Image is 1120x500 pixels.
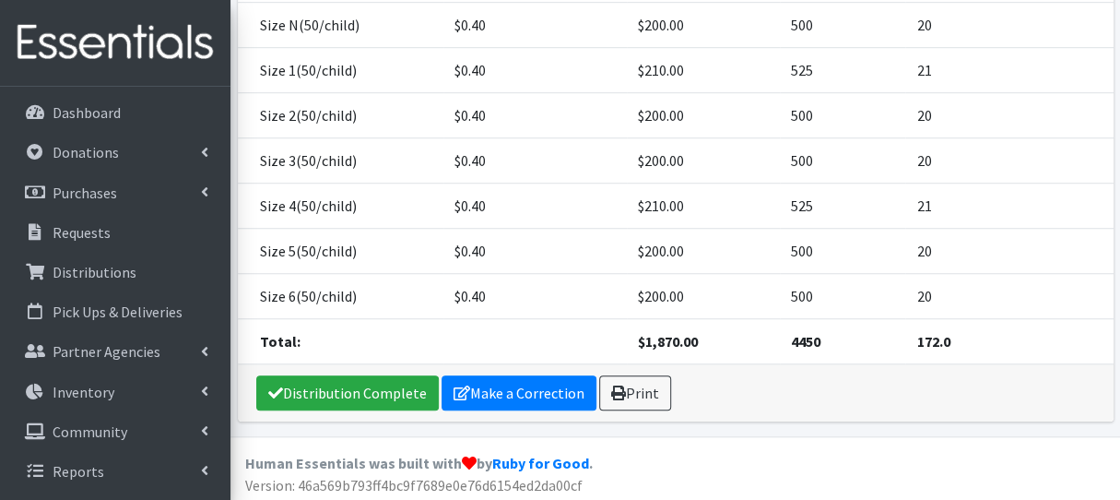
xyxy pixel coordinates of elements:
p: Donations [53,143,119,161]
td: $0.40 [443,3,627,48]
td: $200.00 [627,93,780,138]
td: 500 [780,229,906,274]
td: $0.40 [443,229,627,274]
td: $200.00 [627,274,780,319]
a: Dashboard [7,94,223,131]
td: 500 [780,93,906,138]
strong: Human Essentials was built with by . [245,454,593,472]
a: Ruby for Good [492,454,589,472]
p: Dashboard [53,103,121,122]
td: 500 [780,3,906,48]
td: Size 3(50/child) [238,138,444,184]
td: $210.00 [627,184,780,229]
a: Community [7,413,223,450]
td: Size 4(50/child) [238,184,444,229]
td: Size 5(50/child) [238,229,444,274]
td: 525 [780,48,906,93]
a: Distributions [7,254,223,291]
p: Distributions [53,263,136,281]
td: 500 [780,138,906,184]
td: Size 2(50/child) [238,93,444,138]
a: Purchases [7,174,223,211]
p: Community [53,423,127,441]
strong: 172.0 [916,332,949,351]
td: 21 [905,48,1113,93]
p: Pick Ups & Deliveries [53,303,183,321]
strong: $1,870.00 [638,332,698,351]
p: Partner Agencies [53,342,160,361]
td: 20 [905,3,1113,48]
td: Size N(50/child) [238,3,444,48]
span: Version: 46a569b793ff4bc9f7689e0e76d6154ed2da00cf [245,476,583,494]
td: $0.40 [443,48,627,93]
td: 20 [905,138,1113,184]
td: 20 [905,274,1113,319]
a: Donations [7,134,223,171]
img: HumanEssentials [7,12,223,74]
p: Reports [53,462,104,481]
td: 20 [905,229,1113,274]
td: Size 6(50/child) [238,274,444,319]
p: Purchases [53,184,117,202]
a: Print [599,375,671,411]
td: $0.40 [443,138,627,184]
a: Partner Agencies [7,333,223,370]
a: Reports [7,453,223,490]
td: $200.00 [627,229,780,274]
td: 500 [780,274,906,319]
a: Distribution Complete [256,375,439,411]
a: Pick Ups & Deliveries [7,293,223,330]
a: Make a Correction [442,375,596,411]
td: $0.40 [443,184,627,229]
a: Requests [7,214,223,251]
td: $0.40 [443,93,627,138]
td: $210.00 [627,48,780,93]
td: Size 1(50/child) [238,48,444,93]
strong: 4450 [791,332,820,351]
strong: Total: [260,332,301,351]
td: $200.00 [627,138,780,184]
a: Inventory [7,374,223,411]
p: Requests [53,223,111,242]
td: 525 [780,184,906,229]
td: $200.00 [627,3,780,48]
p: Inventory [53,383,114,401]
td: 21 [905,184,1113,229]
td: $0.40 [443,274,627,319]
td: 20 [905,93,1113,138]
